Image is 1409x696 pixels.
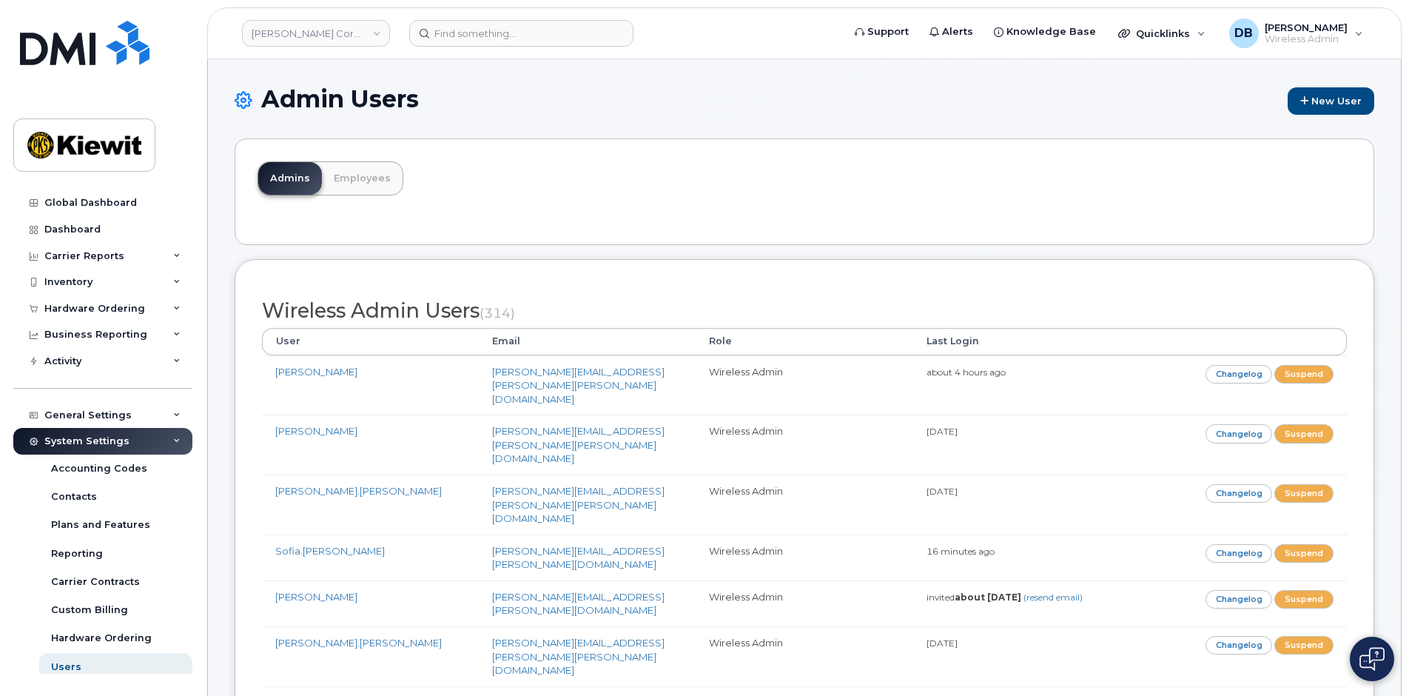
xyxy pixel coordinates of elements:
[1274,590,1334,609] a: Suspend
[696,475,912,535] td: Wireless Admin
[235,86,1374,115] h1: Admin Users
[1023,592,1083,603] a: (resend email)
[927,592,1083,603] small: invited
[492,425,665,464] a: [PERSON_NAME][EMAIL_ADDRESS][PERSON_NAME][PERSON_NAME][DOMAIN_NAME]
[1359,647,1385,671] img: Open chat
[696,535,912,580] td: Wireless Admin
[492,545,665,571] a: [PERSON_NAME][EMAIL_ADDRESS][PERSON_NAME][DOMAIN_NAME]
[1274,636,1334,655] a: Suspend
[696,626,912,686] td: Wireless Admin
[275,366,357,378] a: [PERSON_NAME]
[1274,484,1334,503] a: Suspend
[696,580,912,626] td: Wireless Admin
[1205,590,1273,609] a: Changelog
[479,328,696,355] th: Email
[492,485,665,524] a: [PERSON_NAME][EMAIL_ADDRESS][PERSON_NAME][PERSON_NAME][DOMAIN_NAME]
[492,366,665,405] a: [PERSON_NAME][EMAIL_ADDRESS][PERSON_NAME][PERSON_NAME][DOMAIN_NAME]
[955,592,1021,603] strong: about [DATE]
[696,415,912,475] td: Wireless Admin
[1205,544,1273,563] a: Changelog
[1274,365,1334,384] a: Suspend
[927,367,1006,378] small: about 4 hours ago
[1205,424,1273,443] a: Changelog
[927,426,958,437] small: [DATE]
[696,355,912,415] td: Wireless Admin
[1205,365,1273,384] a: Changelog
[275,545,385,557] a: Sofia.[PERSON_NAME]
[275,485,442,497] a: [PERSON_NAME].[PERSON_NAME]
[262,300,1347,322] h2: Wireless Admin Users
[492,591,665,617] a: [PERSON_NAME][EMAIL_ADDRESS][PERSON_NAME][DOMAIN_NAME]
[275,591,357,603] a: [PERSON_NAME]
[927,546,995,557] small: 16 minutes ago
[1205,484,1273,503] a: Changelog
[696,328,912,355] th: Role
[275,425,357,437] a: [PERSON_NAME]
[480,305,515,321] small: (314)
[1274,544,1334,563] a: Suspend
[492,637,665,676] a: [PERSON_NAME][EMAIL_ADDRESS][PERSON_NAME][PERSON_NAME][DOMAIN_NAME]
[258,162,322,195] a: Admins
[275,637,442,649] a: [PERSON_NAME].[PERSON_NAME]
[322,162,403,195] a: Employees
[927,638,958,649] small: [DATE]
[927,486,958,497] small: [DATE]
[262,328,479,355] th: User
[913,328,1130,355] th: Last Login
[1274,424,1334,443] a: Suspend
[1288,87,1374,115] a: New User
[1205,636,1273,655] a: Changelog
